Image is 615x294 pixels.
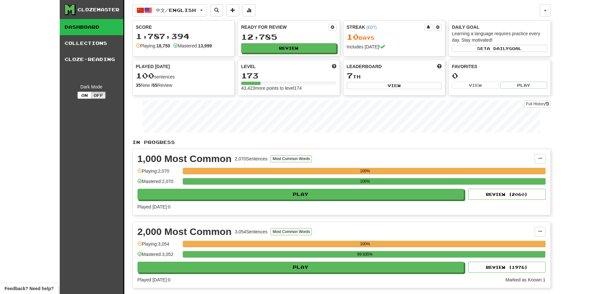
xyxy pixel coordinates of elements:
[138,154,232,164] div: 1,000 Most Common
[347,63,382,70] span: Leaderboard
[136,83,141,88] strong: 35
[271,155,312,162] button: Most Common Words
[366,25,377,30] a: (EDT)
[452,24,547,30] div: Daily Goal
[138,277,170,282] span: Played [DATE]: 0
[524,100,550,107] a: Full History
[138,241,179,251] div: Playing: 3,054
[60,35,123,51] a: Collections
[241,72,336,80] div: 173
[452,82,499,89] button: View
[242,4,255,16] button: More stats
[452,45,547,52] button: Seta dailygoal
[452,63,547,70] div: Favorites
[77,6,119,13] div: Clozemaster
[347,71,353,80] span: 7
[185,241,546,247] div: 100%
[138,189,464,200] button: Play
[173,43,212,49] div: Mastered:
[487,46,509,51] span: a daily
[452,72,547,80] div: 0
[136,82,231,88] div: New / Review
[332,63,336,70] span: Score more points to level up
[5,285,54,292] span: Open feedback widget
[156,7,196,13] span: 中文 / English
[347,72,442,80] div: th
[136,32,231,40] div: 1,787,394
[437,63,442,70] span: This week in points, UTC
[132,139,551,146] p: In Progress
[347,44,442,50] div: Includes [DATE]!
[185,178,546,185] div: 100%
[241,43,336,53] button: Review
[500,82,547,89] button: Play
[347,33,442,41] div: Day s
[60,19,123,35] a: Dashboard
[132,4,207,16] button: 中文/English
[136,71,154,80] span: 100
[241,63,256,70] span: Level
[506,277,546,283] div: Marked as Known: 1
[60,51,123,67] a: Cloze-Reading
[235,156,267,162] div: 2,070 Sentences
[138,204,170,209] span: Played [DATE]: 0
[271,228,312,235] button: Most Common Words
[138,168,179,178] div: Playing: 2,070
[185,168,546,174] div: 100%
[136,63,170,70] span: Played [DATE]
[226,4,239,16] button: Add sentence to collection
[138,251,179,262] div: Mastered: 3,052
[347,24,425,30] div: Streak
[241,85,336,91] div: 43,423 more points to level 174
[136,43,170,49] div: Playing:
[198,43,212,48] strong: 13,999
[235,228,267,235] div: 3,054 Sentences
[241,33,336,41] div: 12,785
[136,72,231,80] div: sentences
[468,262,546,273] button: Review (1976)
[136,24,231,30] div: Score
[138,227,232,237] div: 2,000 Most Common
[138,178,179,189] div: Mastered: 2,070
[452,30,547,43] div: Learning a language requires practice every day. Stay motivated!
[91,92,106,99] button: Off
[347,82,442,89] button: View
[185,251,545,258] div: 99.935%
[347,32,359,41] span: 10
[210,4,223,16] button: Search sentences
[156,43,170,48] strong: 18,750
[241,24,329,30] div: Ready for Review
[77,92,92,99] button: On
[65,84,118,90] div: Dark Mode
[152,83,158,88] strong: 65
[138,262,464,273] button: Play
[468,189,546,200] button: Review (2060)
